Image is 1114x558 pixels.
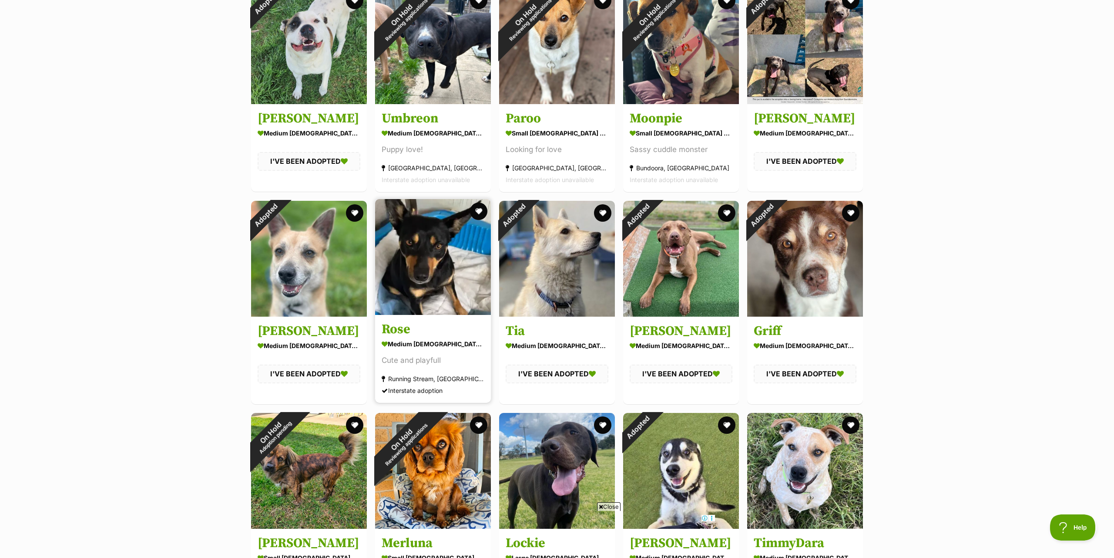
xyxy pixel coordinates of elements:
a: Umbreon medium [DEMOGRAPHIC_DATA] Dog Puppy love! [GEOGRAPHIC_DATA], [GEOGRAPHIC_DATA] Interstate... [375,104,491,193]
h3: Paroo [506,111,608,127]
h3: [PERSON_NAME] [754,111,856,127]
div: Puppy love! [382,144,484,156]
button: favourite [470,416,487,434]
span: Reviewing applications [384,422,429,467]
a: Moonpie small [DEMOGRAPHIC_DATA] Dog Sassy cuddle monster Bundoora, [GEOGRAPHIC_DATA] Interstate ... [623,104,739,193]
div: I'VE BEEN ADOPTED [258,365,360,383]
span: Interstate adoption unavailable [630,176,718,184]
img: Broski [251,413,367,529]
div: Adopted [612,189,664,241]
a: On HoldReviewing applications [623,97,739,106]
img: Rose [375,199,491,315]
button: favourite [842,416,859,434]
div: Looking for love [506,144,608,156]
a: Tia medium [DEMOGRAPHIC_DATA] Dog I'VE BEEN ADOPTED favourite [499,316,615,404]
a: Adopted [623,310,739,318]
a: Adopted [747,97,863,106]
h3: Umbreon [382,111,484,127]
h3: TimmyDara [754,535,856,552]
a: [PERSON_NAME] medium [DEMOGRAPHIC_DATA] Dog I'VE BEEN ADOPTED favourite [251,104,367,192]
img: Jerry [623,201,739,317]
img: Merluna [375,413,491,529]
div: I'VE BEEN ADOPTED [258,152,360,171]
img: Lockie [499,413,615,529]
img: Mintu [251,201,367,317]
a: [PERSON_NAME] medium [DEMOGRAPHIC_DATA] Dog I'VE BEEN ADOPTED favourite [623,316,739,404]
div: Running Stream, [GEOGRAPHIC_DATA] [382,373,484,385]
div: medium [DEMOGRAPHIC_DATA] Dog [258,339,360,352]
button: favourite [346,416,363,434]
div: I'VE BEEN ADOPTED [506,365,608,383]
img: Griff [747,201,863,317]
a: [PERSON_NAME] medium [DEMOGRAPHIC_DATA] Dog I'VE BEEN ADOPTED favourite [747,104,863,192]
a: Adopted [747,310,863,318]
button: favourite [594,416,611,434]
div: medium [DEMOGRAPHIC_DATA] Dog [258,127,360,140]
div: [GEOGRAPHIC_DATA], [GEOGRAPHIC_DATA] [382,162,484,174]
div: Cute and playfull [382,355,484,366]
span: Adoption pending [258,420,293,455]
div: Adopted [736,189,788,241]
img: TimmyDara [747,413,863,529]
div: medium [DEMOGRAPHIC_DATA] Dog [382,127,484,140]
button: favourite [470,203,487,220]
button: favourite [718,416,735,434]
a: On HoldAdoption pending [251,522,367,531]
span: Close [597,502,621,511]
iframe: Advertisement [399,514,715,554]
h3: Moonpie [630,111,732,127]
div: Adopted [488,189,540,241]
div: medium [DEMOGRAPHIC_DATA] Dog [630,339,732,352]
h3: [PERSON_NAME] [630,323,732,339]
div: On Hold [235,396,311,473]
a: Adopted [251,97,367,106]
h3: Rose [382,321,484,338]
div: small [DEMOGRAPHIC_DATA] Dog [630,127,732,140]
button: favourite [842,204,859,222]
div: Sassy cuddle monster [630,144,732,156]
a: On HoldReviewing applications [375,522,491,531]
div: Adopted [240,189,292,241]
div: On Hold [356,394,452,490]
a: Adopted [251,310,367,318]
a: Griff medium [DEMOGRAPHIC_DATA] Dog I'VE BEEN ADOPTED favourite [747,316,863,404]
a: Adopted [499,310,615,318]
h3: Griff [754,323,856,339]
a: Rose medium [DEMOGRAPHIC_DATA] Dog Cute and playfull Running Stream, [GEOGRAPHIC_DATA] Interstate... [375,315,491,403]
button: favourite [718,204,735,222]
div: medium [DEMOGRAPHIC_DATA] Dog [754,339,856,352]
div: I'VE BEEN ADOPTED [630,365,732,383]
a: [PERSON_NAME] medium [DEMOGRAPHIC_DATA] Dog I'VE BEEN ADOPTED favourite [251,316,367,404]
h3: Tia [506,323,608,339]
h3: [PERSON_NAME] [258,535,360,552]
a: Paroo small [DEMOGRAPHIC_DATA] Dog Looking for love [GEOGRAPHIC_DATA], [GEOGRAPHIC_DATA] Intersta... [499,104,615,193]
div: small [DEMOGRAPHIC_DATA] Dog [506,127,608,140]
div: medium [DEMOGRAPHIC_DATA] Dog [382,338,484,350]
h3: [PERSON_NAME] [258,323,360,339]
h3: [PERSON_NAME] [258,111,360,127]
div: I'VE BEEN ADOPTED [754,365,856,383]
iframe: Help Scout Beacon - Open [1050,514,1097,541]
span: Interstate adoption unavailable [506,176,594,184]
div: Interstate adoption [382,385,484,396]
div: medium [DEMOGRAPHIC_DATA] Dog [506,339,608,352]
button: favourite [594,204,611,222]
div: Bundoora, [GEOGRAPHIC_DATA] [630,162,732,174]
h3: Merluna [382,535,484,552]
span: Interstate adoption unavailable [382,176,470,184]
div: I'VE BEEN ADOPTED [754,152,856,171]
div: medium [DEMOGRAPHIC_DATA] Dog [754,127,856,140]
div: Adopted [612,402,664,453]
a: On HoldReviewing applications [375,97,491,106]
img: Tia [499,201,615,317]
button: favourite [346,204,363,222]
img: Eli [623,413,739,529]
div: [GEOGRAPHIC_DATA], [GEOGRAPHIC_DATA] [506,162,608,174]
a: On HoldReviewing applications [499,97,615,106]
